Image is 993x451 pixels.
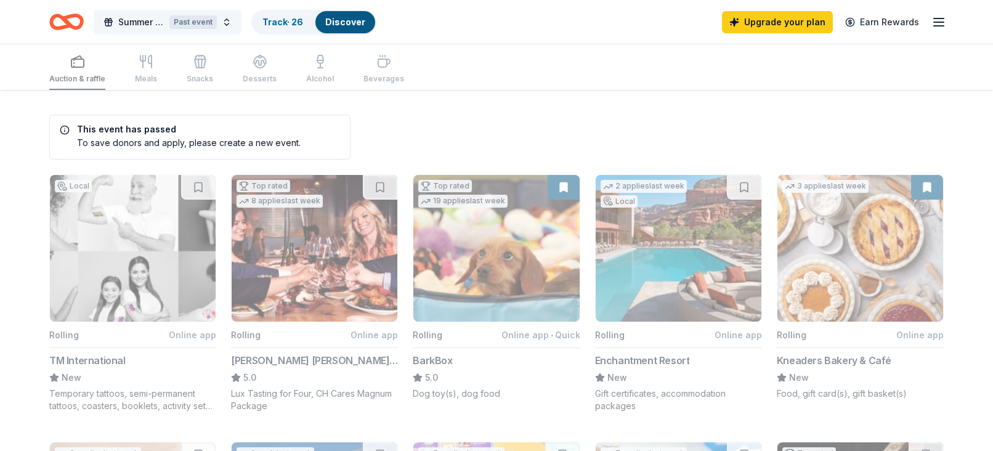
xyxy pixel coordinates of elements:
div: To save donors and apply, please create a new event. [60,136,301,149]
button: Image for TM InternationalLocalRollingOnline appTM InternationalNewTemporary tattoos, semi-perman... [49,174,216,412]
div: Past event [169,15,217,29]
a: Earn Rewards [838,11,926,33]
button: Track· 26Discover [251,10,376,35]
button: Image for Cooper's Hawk Winery and RestaurantsTop rated8 applieslast weekRollingOnline app[PERSON... [231,174,398,412]
a: Discover [325,17,365,27]
button: Image for Enchantment Resort 2 applieslast weekLocalRollingOnline appEnchantment ResortNewGift ce... [595,174,762,412]
button: Image for Kneaders Bakery & Café3 applieslast weekRollingOnline appKneaders Bakery & CaféNewFood,... [777,174,944,400]
button: Summer You Belong TakeoverPast event [94,10,241,35]
button: Image for BarkBoxTop rated19 applieslast weekRollingOnline app•QuickBarkBox5.0Dog toy(s), dog food [413,174,580,400]
a: Track· 26 [262,17,303,27]
a: Upgrade your plan [722,11,833,33]
h5: This event has passed [60,125,301,134]
a: Home [49,7,84,36]
span: Summer You Belong Takeover [118,15,164,30]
